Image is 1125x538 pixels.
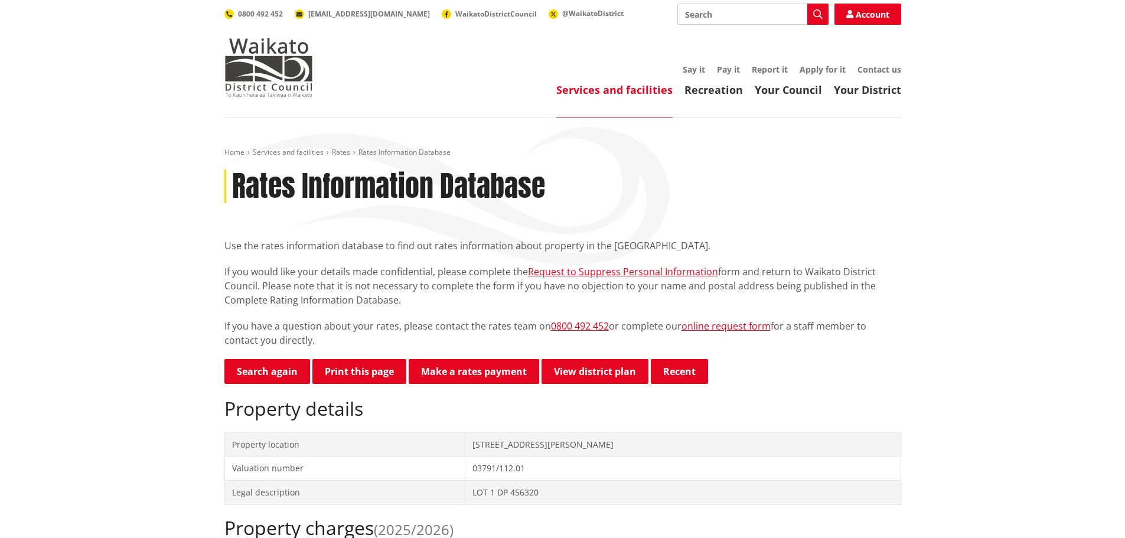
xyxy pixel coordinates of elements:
td: Valuation number [224,457,465,481]
a: Contact us [857,64,901,75]
p: Use the rates information database to find out rates information about property in the [GEOGRAPHI... [224,239,901,253]
a: Report it [752,64,788,75]
a: @WaikatoDistrict [549,8,624,18]
span: WaikatoDistrictCouncil [455,9,537,19]
a: Your Council [755,83,822,97]
h1: Rates Information Database [232,169,545,204]
td: Property location [224,432,465,457]
a: 0800 492 452 [224,9,283,19]
a: Services and facilities [253,147,324,157]
a: Request to Suppress Personal Information [528,265,718,278]
td: LOT 1 DP 456320 [465,480,901,504]
a: Recreation [684,83,743,97]
span: @WaikatoDistrict [562,8,624,18]
span: Rates Information Database [358,147,451,157]
a: 0800 492 452 [551,319,609,332]
a: Services and facilities [556,83,673,97]
button: Print this page [312,359,406,384]
img: Waikato District Council - Te Kaunihera aa Takiwaa o Waikato [224,38,313,97]
a: Home [224,147,244,157]
a: [EMAIL_ADDRESS][DOMAIN_NAME] [295,9,430,19]
a: Make a rates payment [409,359,539,384]
a: online request form [681,319,771,332]
a: Search again [224,359,310,384]
a: Your District [834,83,901,97]
a: Account [834,4,901,25]
td: [STREET_ADDRESS][PERSON_NAME] [465,432,901,457]
button: Recent [651,359,708,384]
h2: Property details [224,397,901,420]
nav: breadcrumb [224,148,901,158]
td: Legal description [224,480,465,504]
a: Pay it [717,64,740,75]
a: Apply for it [800,64,846,75]
span: 0800 492 452 [238,9,283,19]
a: Say it [683,64,705,75]
input: Search input [677,4,829,25]
p: If you have a question about your rates, please contact the rates team on or complete our for a s... [224,319,901,347]
a: WaikatoDistrictCouncil [442,9,537,19]
span: [EMAIL_ADDRESS][DOMAIN_NAME] [308,9,430,19]
a: View district plan [542,359,648,384]
p: If you would like your details made confidential, please complete the form and return to Waikato ... [224,265,901,307]
a: Rates [332,147,350,157]
td: 03791/112.01 [465,457,901,481]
